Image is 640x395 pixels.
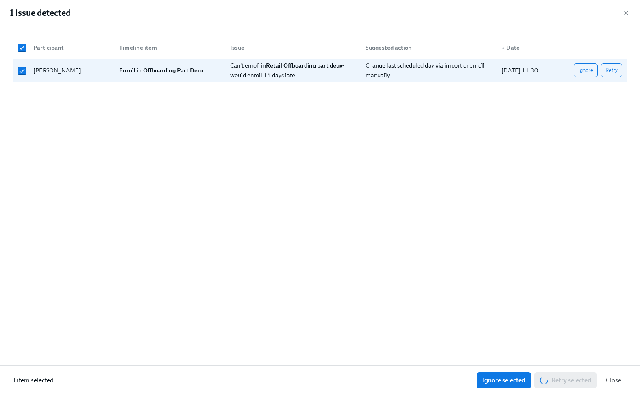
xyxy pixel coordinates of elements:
button: Close [600,372,627,388]
span: Ignore [578,66,593,74]
div: Issue [224,39,359,56]
p: 1 item selected [13,376,54,385]
strong: Enroll in Offboarding Part Deux [119,67,204,74]
strong: Retail Offboarding part deux [266,62,342,69]
button: Ignore [574,63,598,77]
span: Close [606,376,621,384]
button: Ignore selected [477,372,531,388]
div: Suggested action [359,39,495,56]
div: [PERSON_NAME]Enroll in Offboarding Part DeuxCan't enroll inRetail Offboarding part deux- would en... [13,59,627,82]
div: Date [498,43,560,52]
div: [PERSON_NAME] [30,65,113,75]
div: Timeline item [113,39,223,56]
div: Suggested action [362,43,495,52]
div: Issue [227,43,359,52]
div: [DATE] 11:30 [498,65,560,75]
button: Retry [601,63,622,77]
span: ▲ [501,46,505,50]
span: Retry [605,66,618,74]
div: Timeline item [116,43,223,52]
span: Ignore selected [482,376,525,384]
div: Participant [30,43,113,52]
h2: 1 issue detected [10,7,71,19]
div: ▲Date [495,39,560,56]
div: Participant [27,39,113,56]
